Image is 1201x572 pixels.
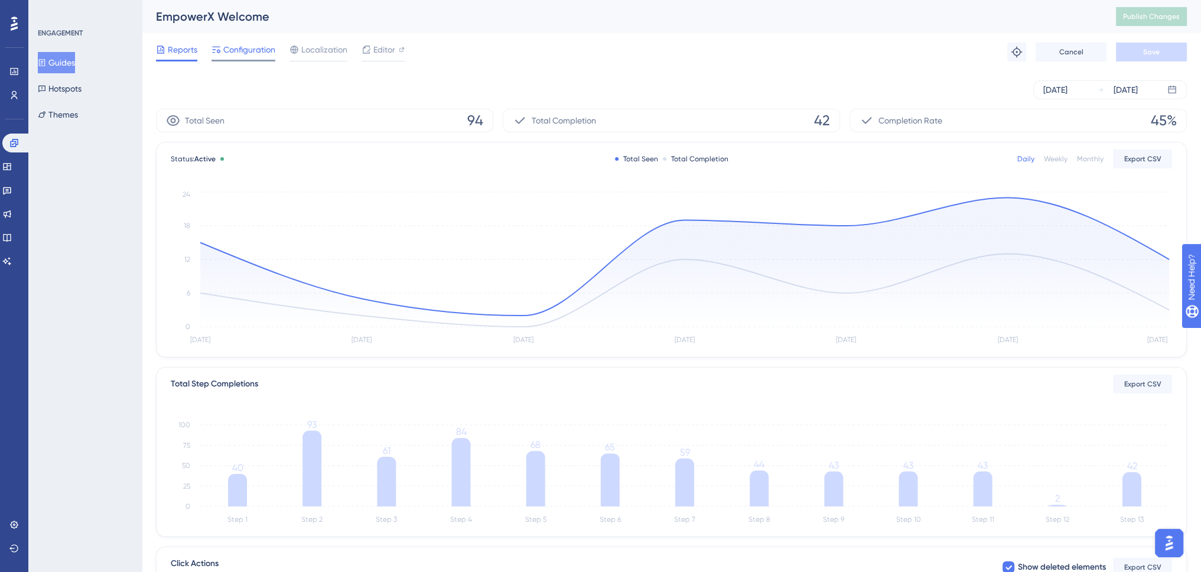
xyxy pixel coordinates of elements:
button: Export CSV [1113,375,1172,394]
button: Export CSV [1113,149,1172,168]
span: Need Help? [28,3,74,17]
span: 94 [467,111,483,130]
tspan: Step 8 [748,515,770,524]
tspan: 2 [1055,493,1060,504]
button: Hotspots [38,78,82,99]
tspan: 43 [903,460,913,471]
tspan: Step 12 [1046,515,1069,524]
tspan: Step 13 [1120,515,1144,524]
tspan: [DATE] [1147,336,1167,344]
tspan: Step 6 [600,515,621,524]
tspan: 61 [383,445,390,456]
span: 42 [814,111,830,130]
tspan: Step 11 [972,515,994,524]
span: Total Completion [532,113,596,128]
tspan: 84 [455,426,466,437]
tspan: Step 10 [896,515,920,524]
div: Total Seen [615,154,658,164]
div: Monthly [1077,154,1104,164]
tspan: 100 [178,421,190,429]
span: Completion Rate [878,113,942,128]
tspan: [DATE] [998,336,1018,344]
tspan: 18 [184,222,190,230]
tspan: Step 5 [525,515,546,524]
tspan: 59 [679,447,689,458]
button: Save [1116,43,1187,61]
tspan: Step 9 [823,515,844,524]
div: [DATE] [1114,83,1138,97]
tspan: 50 [182,461,190,470]
div: Weekly [1044,154,1067,164]
tspan: 40 [232,462,243,473]
span: Save [1143,47,1160,57]
span: Export CSV [1124,154,1161,164]
tspan: 42 [1127,460,1137,472]
tspan: Step 7 [674,515,695,524]
tspan: 0 [185,323,190,331]
iframe: UserGuiding AI Assistant Launcher [1151,525,1187,561]
span: Active [194,155,216,163]
div: EmpowerX Welcome [156,8,1086,25]
tspan: 75 [183,441,190,450]
button: Themes [38,104,78,125]
tspan: [DATE] [513,336,533,344]
span: Configuration [223,43,275,57]
tspan: 24 [183,190,190,199]
tspan: [DATE] [836,336,856,344]
span: Reports [168,43,197,57]
button: Guides [38,52,75,73]
span: Editor [373,43,395,57]
span: Export CSV [1124,563,1161,572]
tspan: [DATE] [351,336,372,344]
tspan: Step 4 [450,515,472,524]
tspan: 65 [605,441,615,453]
span: Localization [301,43,347,57]
tspan: 6 [187,289,190,297]
tspan: Step 3 [376,515,397,524]
tspan: [DATE] [190,336,210,344]
div: Total Completion [663,154,728,164]
div: ENGAGEMENT [38,28,83,38]
button: Publish Changes [1116,7,1187,26]
div: Total Step Completions [171,377,258,391]
tspan: Step 2 [301,515,323,524]
tspan: 44 [754,459,764,470]
div: [DATE] [1043,83,1067,97]
span: Publish Changes [1123,12,1180,21]
tspan: Step 1 [227,515,248,524]
span: Status: [171,154,216,164]
span: 45% [1151,111,1177,130]
tspan: 25 [183,482,190,490]
tspan: 68 [530,439,541,450]
span: Export CSV [1124,379,1161,389]
tspan: 0 [185,502,190,511]
button: Cancel [1036,43,1106,61]
tspan: [DATE] [675,336,695,344]
tspan: 93 [307,419,317,430]
tspan: 43 [978,460,988,471]
span: Total Seen [185,113,224,128]
div: Daily [1017,154,1034,164]
tspan: 12 [184,255,190,264]
span: Cancel [1059,47,1083,57]
tspan: 43 [829,460,839,471]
